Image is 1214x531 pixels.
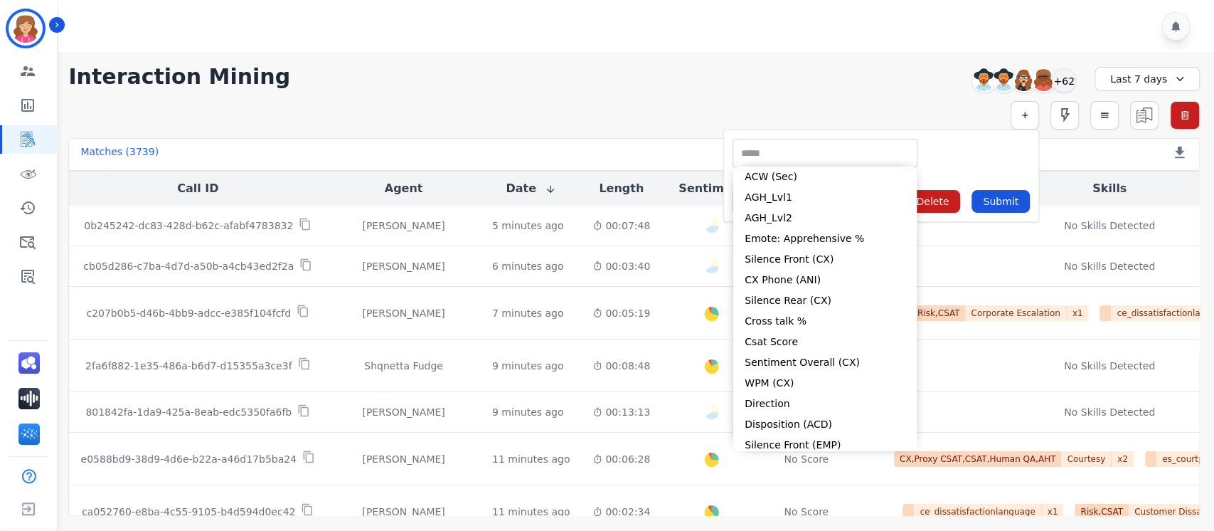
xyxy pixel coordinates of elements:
button: Length [599,180,644,197]
div: 5 minutes ago [492,219,564,233]
span: CX,Proxy CSAT,CSAT,Human QA,AHT [894,451,1062,467]
button: Sentiment [678,180,745,197]
div: [PERSON_NAME] [338,219,469,233]
span: x 2 [1112,451,1134,467]
div: No Skills Detected [1064,359,1155,373]
li: Disposition (ACD) [733,414,917,435]
span: Risk,CSAT [912,305,966,321]
div: 00:06:28 [592,452,650,466]
div: No Score [784,452,829,466]
p: c207b0b5-d46b-4bb9-adcc-e385f104fcfd [86,306,291,320]
div: 00:08:48 [592,359,650,373]
span: Risk,CSAT [1075,504,1129,520]
div: [PERSON_NAME] [338,452,469,466]
div: 9 minutes ago [492,405,564,419]
button: Delete [905,190,960,213]
span: Courtesy [1061,451,1112,467]
button: Call ID [177,180,218,197]
li: Direction [733,394,917,414]
li: Silence Front (CX) [733,249,917,270]
p: 2fa6f882-1e35-486a-b6d7-d15355a3ce3f [85,359,292,373]
div: 7 minutes ago [492,306,564,320]
div: 9 minutes ago [492,359,564,373]
div: 00:13:13 [592,405,650,419]
div: Matches ( 3739 ) [80,144,159,164]
button: Date [506,180,556,197]
li: Silence Rear (CX) [733,290,917,311]
div: 00:03:40 [592,259,650,273]
span: x 1 [1042,504,1064,520]
div: 6 minutes ago [492,259,564,273]
div: No Skills Detected [1064,219,1155,233]
div: [PERSON_NAME] [338,405,469,419]
p: 0b245242-dc83-428d-b62c-afabf4783832 [84,219,293,233]
span: x 1 [1067,305,1089,321]
li: WPM (CX) [733,373,917,394]
div: 11 minutes ago [492,452,570,466]
div: 00:07:48 [592,219,650,233]
li: Sentiment Overall (CX) [733,352,917,373]
li: ACW (Sec) [733,167,917,187]
li: Csat Score [733,332,917,352]
span: Corporate Escalation [965,305,1066,321]
div: +62 [1052,68,1076,93]
div: 00:05:19 [592,306,650,320]
div: 00:02:34 [592,505,650,519]
ul: selected options [736,146,914,161]
button: Agent [385,180,423,197]
div: [PERSON_NAME] [338,259,469,273]
div: No Score [784,505,829,519]
li: AGH_Lvl1 [733,187,917,208]
span: ce_dissatisfactionlanguage [914,504,1041,520]
div: [PERSON_NAME] [338,306,469,320]
img: Bordered avatar [9,11,43,46]
div: Last 7 days [1095,67,1200,91]
button: Submit [971,190,1030,213]
div: Shqnetta Fudge [338,359,469,373]
p: ca052760-e8ba-4c55-9105-b4d594d0ec42 [82,505,295,519]
p: 801842fa-1da9-425a-8eab-edc5350fa6fb [85,405,292,419]
p: e0588bd9-38d9-4d6e-b22a-a46d17b5ba24 [81,452,297,466]
li: Emote: Apprehensive % [733,228,917,249]
li: AGH_Lvl2 [733,208,917,228]
li: Cross talk % [733,311,917,332]
div: [PERSON_NAME] [338,505,469,519]
p: cb05d286-c7ba-4d7d-a50b-a4cb43ed2f2a [83,259,294,273]
button: Skills [1092,180,1127,197]
li: CX Phone (ANI) [733,270,917,290]
div: No Skills Detected [1064,259,1155,273]
div: 11 minutes ago [492,505,570,519]
div: No Skills Detected [1064,405,1155,419]
h1: Interaction Mining [68,64,290,90]
li: Silence Front (EMP) [733,435,917,456]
